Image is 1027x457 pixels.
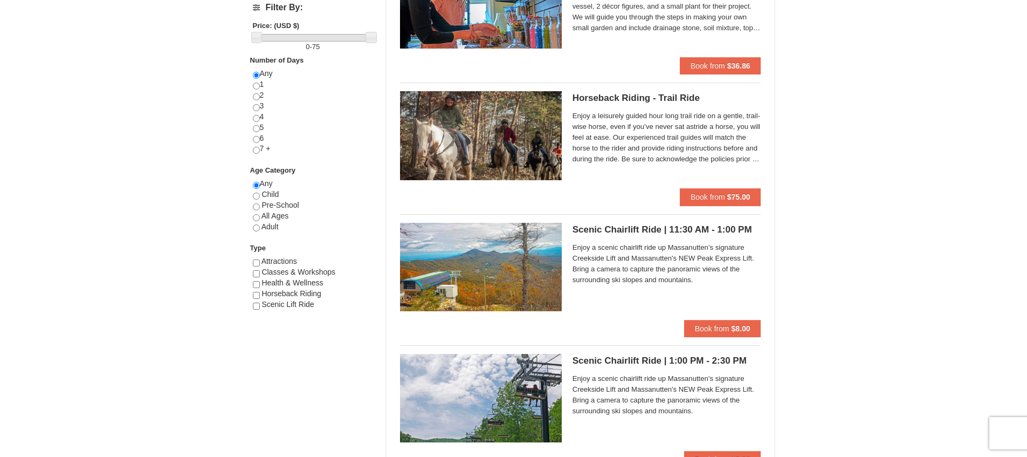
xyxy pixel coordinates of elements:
span: Enjoy a scenic chairlift ride up Massanutten’s signature Creekside Lift and Massanutten's NEW Pea... [573,373,761,417]
span: All Ages [261,212,289,220]
div: Any [253,179,373,243]
button: Book from $75.00 [680,188,761,206]
strong: $36.86 [727,62,750,70]
span: Health & Wellness [261,278,323,287]
button: Book from $36.86 [680,57,761,74]
img: 21584748-79-4e8ac5ed.jpg [400,91,562,180]
img: 24896431-9-664d1467.jpg [400,354,562,442]
span: Book from [691,193,725,201]
span: 75 [312,43,320,51]
span: Scenic Lift Ride [261,300,314,309]
span: Book from [695,324,729,333]
h4: Filter By: [253,3,373,12]
div: Any 1 2 3 4 5 6 7 + [253,69,373,165]
span: Book from [691,62,725,70]
h5: Horseback Riding - Trail Ride [573,93,761,104]
span: 0 [306,43,309,51]
span: Child [261,190,279,199]
span: Enjoy a scenic chairlift ride up Massanutten’s signature Creekside Lift and Massanutten's NEW Pea... [573,242,761,285]
strong: Type [250,244,266,252]
strong: $75.00 [727,193,750,201]
strong: $8.00 [731,324,750,333]
strong: Number of Days [250,56,304,64]
h5: Scenic Chairlift Ride | 11:30 AM - 1:00 PM [573,224,761,235]
span: Attractions [261,257,297,265]
span: Pre-School [261,201,299,209]
span: Enjoy a leisurely guided hour long trail ride on a gentle, trail-wise horse, even if you’ve never... [573,111,761,165]
strong: Age Category [250,166,296,174]
label: - [253,42,373,52]
span: Adult [261,222,279,231]
strong: Price: (USD $) [253,22,300,30]
span: Classes & Workshops [261,268,335,276]
img: 24896431-13-a88f1aaf.jpg [400,223,562,311]
button: Book from $8.00 [684,320,761,337]
h5: Scenic Chairlift Ride | 1:00 PM - 2:30 PM [573,356,761,366]
span: Horseback Riding [261,289,321,298]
